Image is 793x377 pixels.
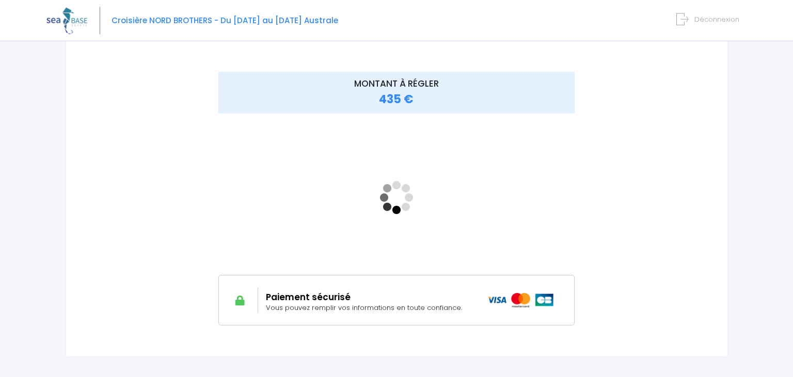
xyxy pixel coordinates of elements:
span: Déconnexion [694,14,739,24]
img: icons_paiement_securise@2x.png [487,293,555,307]
iframe: <!-- //required --> [218,120,575,275]
span: Vous pouvez remplir vos informations en toute confiance. [266,303,462,313]
h2: Paiement sécurisé [266,292,471,302]
span: 435 € [379,91,414,107]
span: Croisière NORD BROTHERS - Du [DATE] au [DATE] Australe [112,15,338,26]
span: MONTANT À RÉGLER [354,77,439,90]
